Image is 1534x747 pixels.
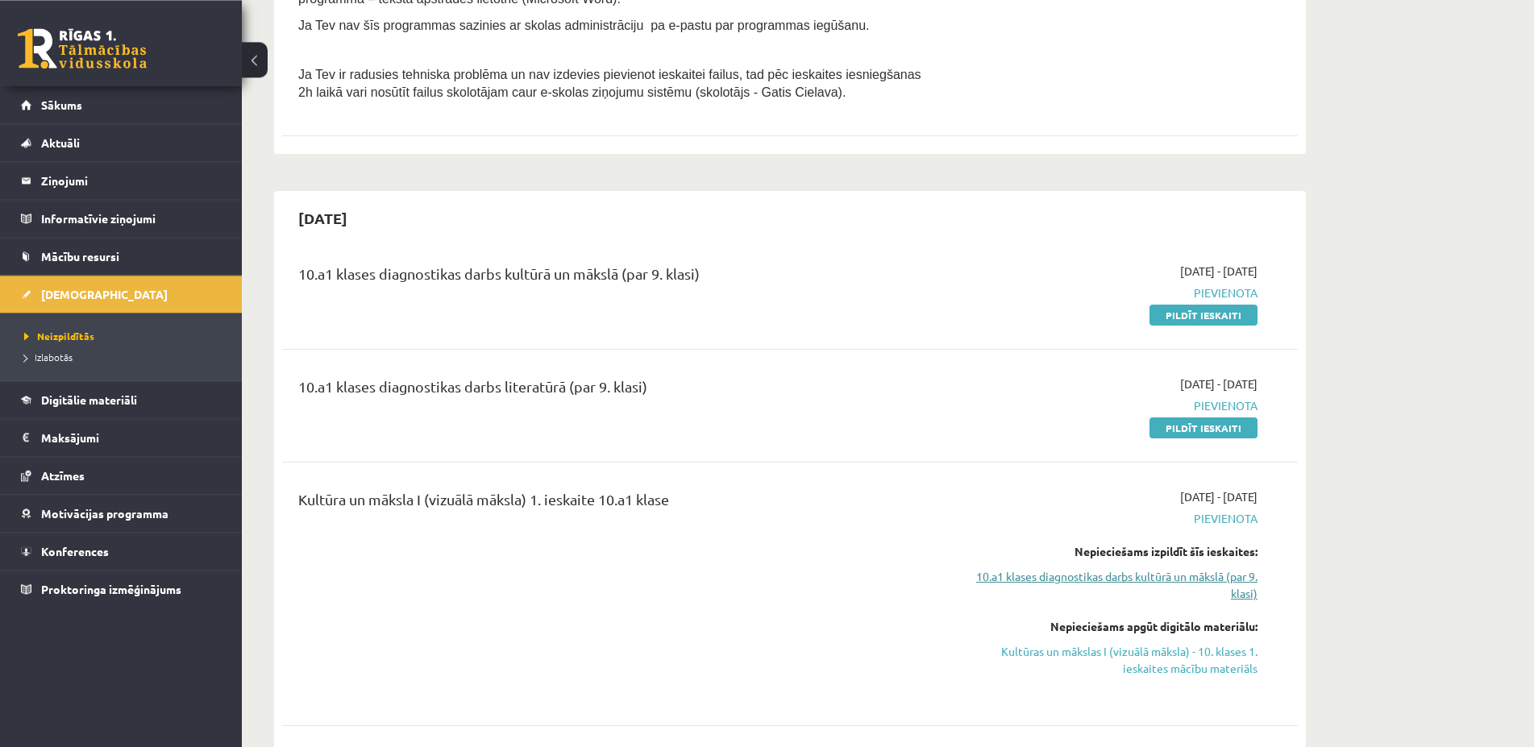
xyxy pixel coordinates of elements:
[1180,488,1258,505] span: [DATE] - [DATE]
[21,533,222,570] a: Konferences
[298,68,921,99] span: Ja Tev ir radusies tehniska problēma un nav izdevies pievienot ieskaitei failus, tad pēc ieskaite...
[41,162,222,199] legend: Ziņojumi
[41,419,222,456] legend: Maksājumi
[298,376,929,405] div: 10.a1 klases diagnostikas darbs literatūrā (par 9. klasi)
[298,488,929,518] div: Kultūra un māksla I (vizuālā māksla) 1. ieskaite 10.a1 klase
[24,330,94,342] span: Neizpildītās
[21,124,222,161] a: Aktuāli
[41,392,137,407] span: Digitālie materiāli
[1149,417,1258,438] a: Pildīt ieskaiti
[41,468,85,483] span: Atzīmes
[21,200,222,237] a: Informatīvie ziņojumi
[41,582,181,596] span: Proktoringa izmēģinājums
[954,284,1258,301] span: Pievienota
[41,200,222,237] legend: Informatīvie ziņojumi
[21,162,222,199] a: Ziņojumi
[21,381,222,418] a: Digitālie materiāli
[41,249,119,264] span: Mācību resursi
[298,19,869,32] span: Ja Tev nav šīs programmas sazinies ar skolas administrāciju pa e-pastu par programmas iegūšanu.
[24,351,73,363] span: Izlabotās
[954,397,1258,414] span: Pievienota
[41,506,168,521] span: Motivācijas programma
[21,238,222,275] a: Mācību resursi
[21,457,222,494] a: Atzīmes
[21,86,222,123] a: Sākums
[1149,305,1258,326] a: Pildīt ieskaiti
[282,199,364,237] h2: [DATE]
[41,98,82,112] span: Sākums
[954,618,1258,635] div: Nepieciešams apgūt digitālo materiālu:
[24,350,226,364] a: Izlabotās
[1180,376,1258,392] span: [DATE] - [DATE]
[21,571,222,608] a: Proktoringa izmēģinājums
[954,510,1258,527] span: Pievienota
[41,544,109,558] span: Konferences
[18,28,147,68] a: Rīgas 1. Tālmācības vidusskola
[21,276,222,313] a: [DEMOGRAPHIC_DATA]
[298,263,929,293] div: 10.a1 klases diagnostikas darbs kultūrā un mākslā (par 9. klasi)
[21,419,222,456] a: Maksājumi
[41,135,80,150] span: Aktuāli
[41,287,168,301] span: [DEMOGRAPHIC_DATA]
[21,495,222,532] a: Motivācijas programma
[954,568,1258,602] a: 10.a1 klases diagnostikas darbs kultūrā un mākslā (par 9. klasi)
[24,329,226,343] a: Neizpildītās
[954,643,1258,677] a: Kultūras un mākslas I (vizuālā māksla) - 10. klases 1. ieskaites mācību materiāls
[954,543,1258,560] div: Nepieciešams izpildīt šīs ieskaites:
[1180,263,1258,280] span: [DATE] - [DATE]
